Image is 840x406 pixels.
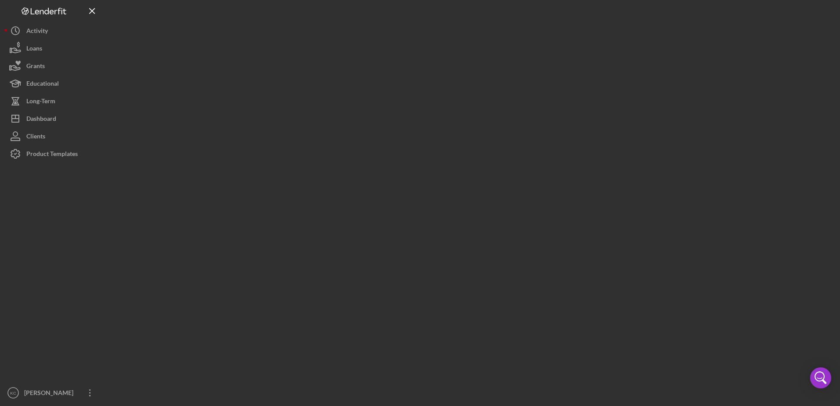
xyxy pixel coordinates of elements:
[26,75,59,94] div: Educational
[4,110,101,127] button: Dashboard
[26,57,45,77] div: Grants
[810,367,831,388] div: Open Intercom Messenger
[22,384,79,404] div: [PERSON_NAME]
[4,384,101,402] button: KC[PERSON_NAME]
[26,92,55,112] div: Long-Term
[4,127,101,145] button: Clients
[10,391,16,395] text: KC
[4,40,101,57] button: Loans
[26,22,48,42] div: Activity
[4,145,101,163] button: Product Templates
[4,57,101,75] button: Grants
[4,22,101,40] button: Activity
[26,110,56,130] div: Dashboard
[26,40,42,59] div: Loans
[26,127,45,147] div: Clients
[26,145,78,165] div: Product Templates
[4,92,101,110] button: Long-Term
[4,75,101,92] button: Educational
